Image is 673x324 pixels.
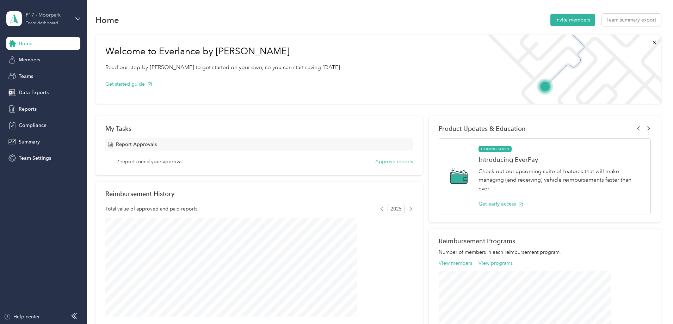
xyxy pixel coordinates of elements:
h2: Reimbursement Programs [439,237,651,245]
p: Check out our upcoming suite of features that will make managing (and receiving) vehicle reimburs... [478,167,643,193]
h1: Introducing EverPay [478,156,643,163]
p: Number of members in each reimbursement program. [439,249,651,256]
span: Home [19,40,32,47]
span: Team Settings [19,154,51,162]
button: Help center [4,313,40,320]
button: View members [439,259,472,267]
span: Reports [19,105,37,113]
span: COMING SOON [478,146,512,152]
span: Members [19,56,40,63]
span: Total value of approved and paid reports [105,205,197,213]
img: Welcome to everlance [480,35,661,104]
span: 2 reports need your approval [116,158,183,165]
div: My Tasks [105,125,413,132]
span: Report Approvals [116,141,157,148]
span: 2025 [388,204,405,214]
button: Invite members [550,14,595,26]
span: Product Updates & Education [439,125,526,132]
span: Summary [19,138,40,146]
p: Read our step-by-[PERSON_NAME] to get started on your own, so you can start saving [DATE]. [105,63,341,72]
h1: Welcome to Everlance by [PERSON_NAME] [105,46,341,57]
span: Teams [19,73,33,80]
iframe: Everlance-gr Chat Button Frame [634,285,673,324]
button: Approve reports [375,158,413,165]
div: P17 - Moorpark [26,11,70,19]
h2: Reimbursement History [105,190,174,197]
button: View programs [478,259,513,267]
h1: Home [95,16,119,24]
button: Get started guide [105,80,152,88]
button: Team summary export [601,14,661,26]
span: Compliance [19,122,47,129]
span: Data Exports [19,89,49,96]
div: Team dashboard [26,21,58,25]
button: Get early access [478,200,523,208]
